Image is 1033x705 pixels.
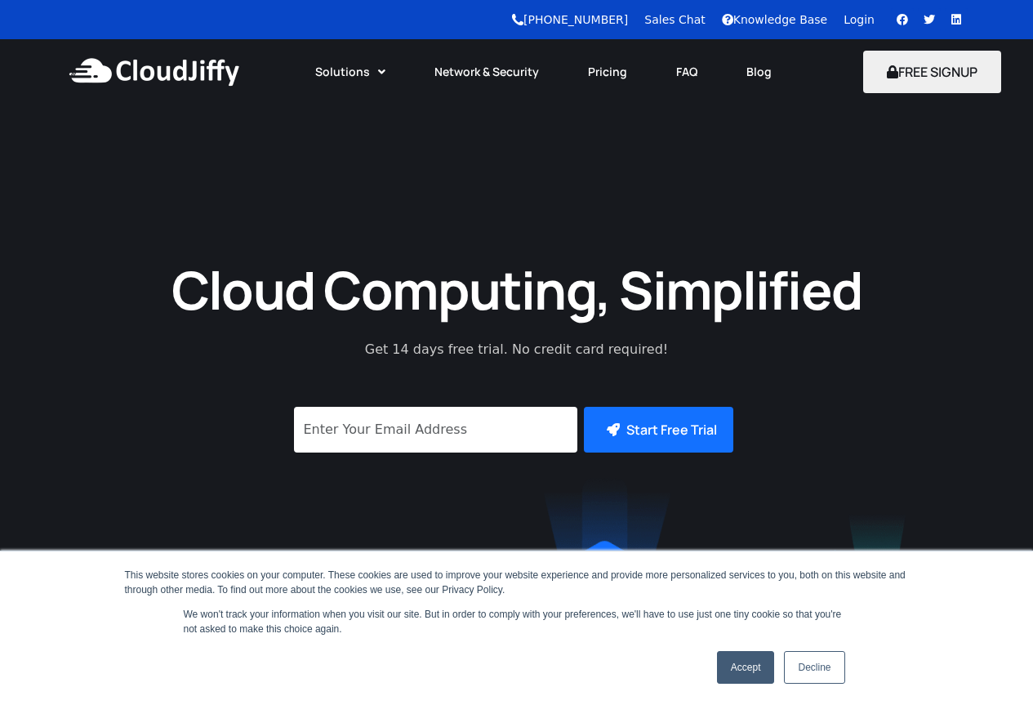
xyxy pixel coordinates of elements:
[863,63,1001,81] a: FREE SIGNUP
[410,54,563,90] a: Network & Security
[512,13,628,26] a: [PHONE_NUMBER]
[784,651,844,684] a: Decline
[584,407,733,453] button: Start Free Trial
[184,607,850,636] p: We won't track your information when you visit our site. But in order to comply with your prefere...
[652,54,722,90] a: FAQ
[291,54,410,90] a: Solutions
[964,640,1017,689] iframe: chat widget
[292,340,741,359] p: Get 14 days free trial. No credit card required!
[722,13,828,26] a: Knowledge Base
[644,13,705,26] a: Sales Chat
[149,256,884,323] h1: Cloud Computing, Simplified
[563,54,652,90] a: Pricing
[844,13,875,26] a: Login
[863,51,1001,93] button: FREE SIGNUP
[717,651,775,684] a: Accept
[722,54,796,90] a: Blog
[125,568,909,597] div: This website stores cookies on your computer. These cookies are used to improve your website expe...
[294,407,577,453] input: Enter Your Email Address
